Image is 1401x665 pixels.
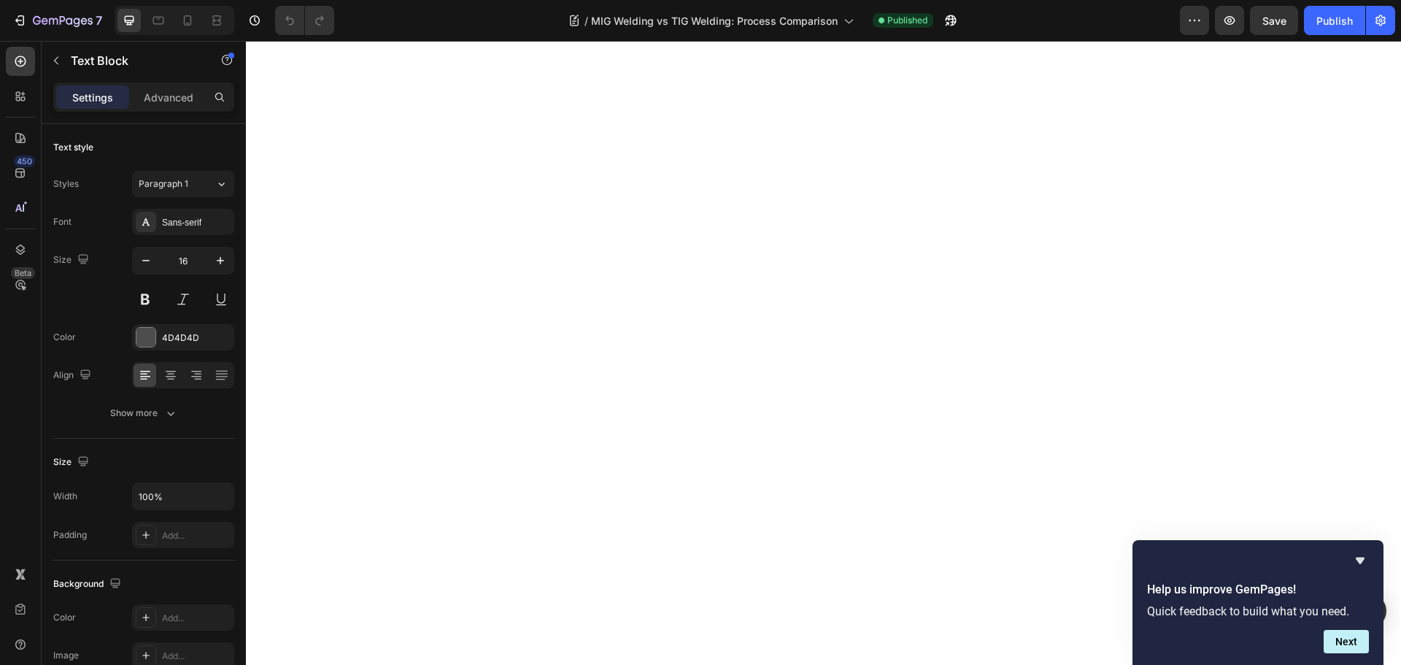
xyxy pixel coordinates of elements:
div: Publish [1316,13,1353,28]
input: Auto [133,483,233,510]
span: Paragraph 1 [139,177,188,191]
div: Padding [53,528,87,542]
p: Text Block [71,52,195,69]
div: Add... [162,650,231,663]
button: Hide survey [1351,552,1369,569]
button: Save [1250,6,1298,35]
div: 4D4D4D [162,331,231,345]
div: Styles [53,177,79,191]
span: Published [887,14,927,27]
span: / [584,13,588,28]
div: Background [53,574,124,594]
p: Quick feedback to build what you need. [1147,604,1369,618]
button: 7 [6,6,109,35]
p: 7 [96,12,102,29]
div: Beta [11,267,35,279]
button: Paragraph 1 [132,171,234,197]
div: Add... [162,529,231,542]
button: Show more [53,400,234,426]
p: Settings [72,90,113,105]
span: MIG Welding vs TIG Welding: Process Comparison [591,13,838,28]
div: Size [53,453,92,472]
div: Add... [162,612,231,625]
button: Next question [1324,630,1369,653]
div: Sans-serif [162,216,231,229]
div: Size [53,250,92,270]
div: Undo/Redo [275,6,334,35]
div: Font [53,215,72,228]
div: Image [53,649,79,662]
button: Publish [1304,6,1365,35]
div: Help us improve GemPages! [1147,552,1369,653]
div: Text style [53,141,93,154]
div: Width [53,490,77,503]
iframe: Design area [246,41,1401,665]
h2: Help us improve GemPages! [1147,581,1369,599]
div: Show more [110,406,178,420]
div: 450 [14,155,35,167]
div: Color [53,611,76,624]
span: Save [1262,15,1286,27]
div: Align [53,366,94,385]
p: Advanced [144,90,193,105]
div: Color [53,331,76,344]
